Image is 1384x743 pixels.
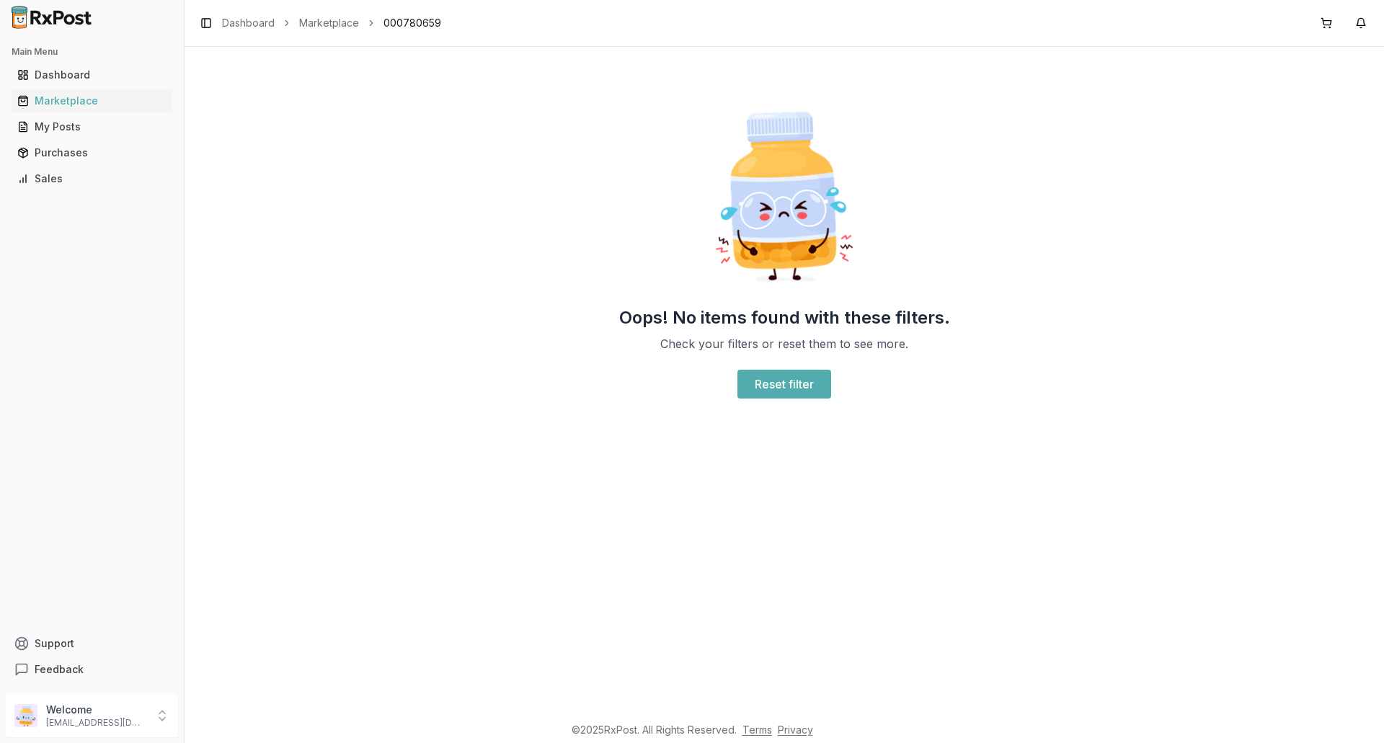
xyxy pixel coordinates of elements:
a: Privacy [778,724,813,736]
h2: Main Menu [12,46,172,58]
h2: Oops! No items found with these filters. [619,306,950,329]
p: Check your filters or reset them to see more. [660,335,908,352]
button: Purchases [6,141,178,164]
a: Sales [12,166,172,192]
button: Dashboard [6,63,178,86]
a: Reset filter [737,370,831,399]
div: Purchases [17,146,167,160]
img: Sad Pill Bottle [692,104,877,289]
a: Marketplace [12,88,172,114]
button: Feedback [6,657,178,682]
img: User avatar [14,704,37,727]
p: [EMAIL_ADDRESS][DOMAIN_NAME] [46,717,146,729]
div: My Posts [17,120,167,134]
a: Marketplace [299,16,359,30]
button: My Posts [6,115,178,138]
div: Sales [17,172,167,186]
a: My Posts [12,114,172,140]
div: Dashboard [17,68,167,82]
span: Feedback [35,662,84,677]
button: Marketplace [6,89,178,112]
a: Terms [742,724,772,736]
p: Welcome [46,703,146,717]
button: Support [6,631,178,657]
a: Dashboard [222,16,275,30]
span: 000780659 [383,16,441,30]
img: RxPost Logo [6,6,98,29]
a: Purchases [12,140,172,166]
a: Dashboard [12,62,172,88]
nav: breadcrumb [222,16,441,30]
div: Marketplace [17,94,167,108]
button: Sales [6,167,178,190]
